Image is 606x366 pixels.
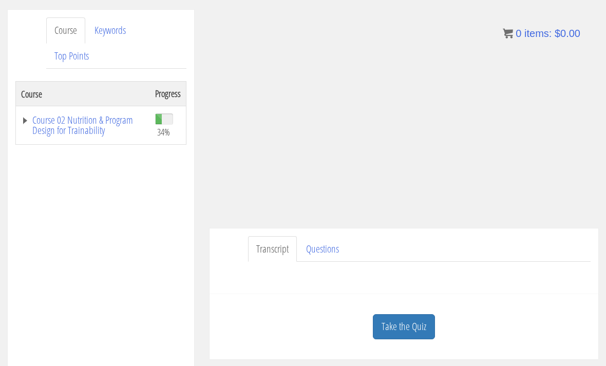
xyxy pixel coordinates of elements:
[298,236,347,262] a: Questions
[373,314,435,339] a: Take the Quiz
[46,43,97,69] a: Top Points
[157,126,170,138] span: 34%
[516,28,521,39] span: 0
[86,17,134,44] a: Keywords
[16,82,150,106] th: Course
[46,17,85,44] a: Course
[21,115,145,136] a: Course 02 Nutrition & Program Design for Trainability
[150,82,186,106] th: Progress
[555,28,560,39] span: $
[524,28,552,39] span: items:
[555,28,580,39] bdi: 0.00
[248,236,297,262] a: Transcript
[503,28,513,38] img: icon11.png
[503,28,580,39] a: 0 items: $0.00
